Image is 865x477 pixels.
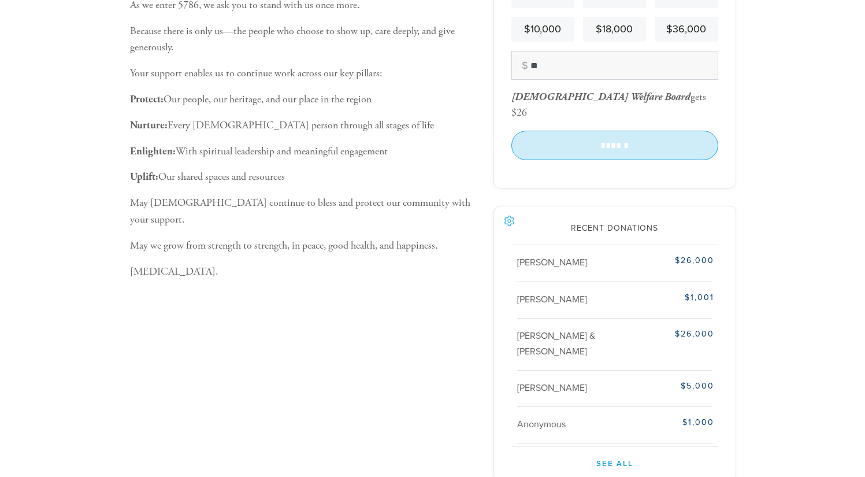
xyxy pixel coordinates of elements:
span: [PERSON_NAME] [517,382,587,394]
div: $26,000 [645,328,714,340]
p: [MEDICAL_DATA]. [130,264,476,280]
div: $18,000 [588,21,641,37]
span: Anonymous [517,419,566,430]
div: $10,000 [516,21,570,37]
span: [PERSON_NAME] [517,294,587,305]
p: Your support enables us to continue work across our key pillars: [130,65,476,82]
p: May [DEMOGRAPHIC_DATA] continue to bless and protect our community with your support. [130,195,476,228]
a: $36,000 [655,17,718,42]
p: Our shared spaces and resources [130,169,476,186]
div: $36,000 [659,21,713,37]
div: $1,001 [645,291,714,304]
a: $10,000 [511,17,574,42]
b: Protect: [130,93,164,106]
p: Because there is only us—the people who choose to show up, care deeply, and give generously. [130,23,476,57]
div: $26 [511,106,527,119]
a: See All [511,447,718,470]
div: $5,000 [645,380,714,392]
a: $18,000 [583,17,646,42]
span: [PERSON_NAME] [517,257,587,268]
div: $26,000 [645,254,714,267]
div: $1,000 [645,416,714,428]
p: With spiritual leadership and meaningful engagement [130,143,476,160]
h2: Recent Donations [511,224,718,234]
b: Uplift: [130,170,158,183]
b: Nurture: [130,119,168,132]
b: Enlighten: [130,145,176,158]
span: [DEMOGRAPHIC_DATA] Welfare Board [511,90,690,103]
p: Every [DEMOGRAPHIC_DATA] person through all stages of life [130,117,476,134]
p: Our people, our heritage, and our place in the region [130,91,476,108]
p: May we grow from strength to strength, in peace, good health, and happiness. [130,238,476,254]
div: gets [511,90,706,103]
span: [PERSON_NAME] & [PERSON_NAME] [517,330,595,357]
